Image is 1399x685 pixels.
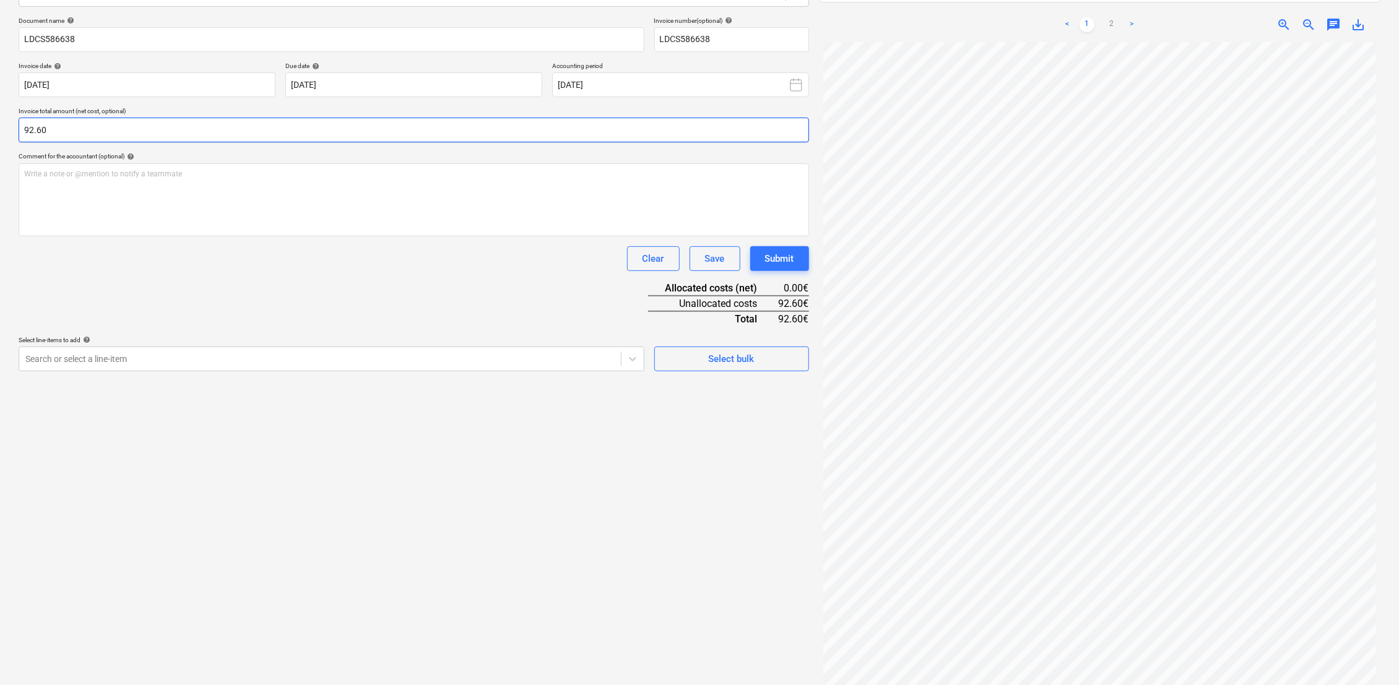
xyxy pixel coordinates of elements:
span: help [723,17,733,24]
div: Submit [765,251,794,267]
button: Select bulk [654,347,809,371]
p: Accounting period [552,62,809,72]
a: Next page [1124,17,1139,32]
a: Page 2 [1104,17,1119,32]
div: 0.00€ [777,281,809,296]
input: Invoice number [654,27,809,52]
input: Document name [19,27,644,52]
p: Invoice total amount (net cost, optional) [19,107,809,118]
div: Clear [643,251,664,267]
div: Invoice date [19,62,275,70]
div: Document name [19,17,644,25]
button: Submit [750,246,809,271]
div: Select line-items to add [19,336,644,344]
div: Comment for the accountant (optional) [19,152,809,160]
div: Unallocated costs [648,296,777,311]
div: Due date [285,62,542,70]
button: [DATE] [552,72,809,97]
input: Invoice total amount (net cost, optional) [19,118,809,142]
div: Select bulk [709,351,755,367]
span: zoom_in [1276,17,1291,32]
input: Due date not specified [285,72,542,97]
span: zoom_out [1301,17,1316,32]
span: save_alt [1351,17,1366,32]
div: Allocated costs (net) [648,281,777,296]
div: Total [648,311,777,326]
input: Invoice date not specified [19,72,275,97]
a: Page 1 is your current page [1080,17,1094,32]
span: help [80,336,90,343]
button: Clear [627,246,680,271]
a: Previous page [1060,17,1075,32]
button: Save [690,246,740,271]
span: chat [1326,17,1341,32]
div: Save [705,251,725,267]
span: help [51,62,61,70]
span: help [64,17,74,24]
div: 92.60€ [777,311,809,326]
iframe: Chat Widget [1337,626,1399,685]
div: Invoice number (optional) [654,17,809,25]
span: help [124,153,134,160]
div: 92.60€ [777,296,809,311]
span: help [310,62,319,70]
